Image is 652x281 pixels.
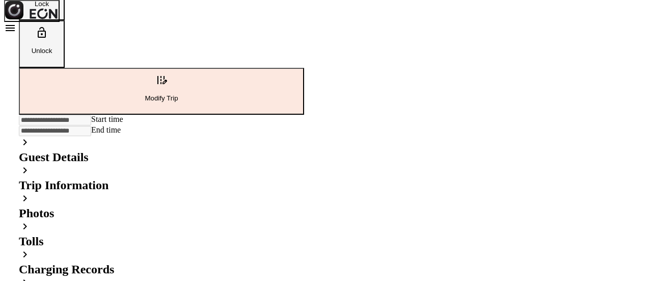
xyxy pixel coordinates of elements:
h2: Guest Details [19,150,304,164]
h2: Trip Information [19,178,304,192]
span: keyboard_arrow_right [19,248,31,261]
h2: Charging Records [19,263,304,276]
span: keyboard_arrow_right [19,220,31,233]
span: keyboard_arrow_right [19,192,31,205]
span: keyboard_arrow_right [19,164,31,176]
span: keyboard_arrow_right [19,136,31,148]
span: edit_road [155,74,168,86]
span: menu [4,22,16,34]
label: Start time [91,115,123,123]
p: Modify Trip [25,94,298,102]
h2: Tolls [19,235,304,248]
label: End time [91,125,121,134]
button: Modify Trip [19,68,304,115]
button: Unlock [19,20,65,68]
h2: Photos [19,207,304,220]
p: Unlock [25,47,59,55]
